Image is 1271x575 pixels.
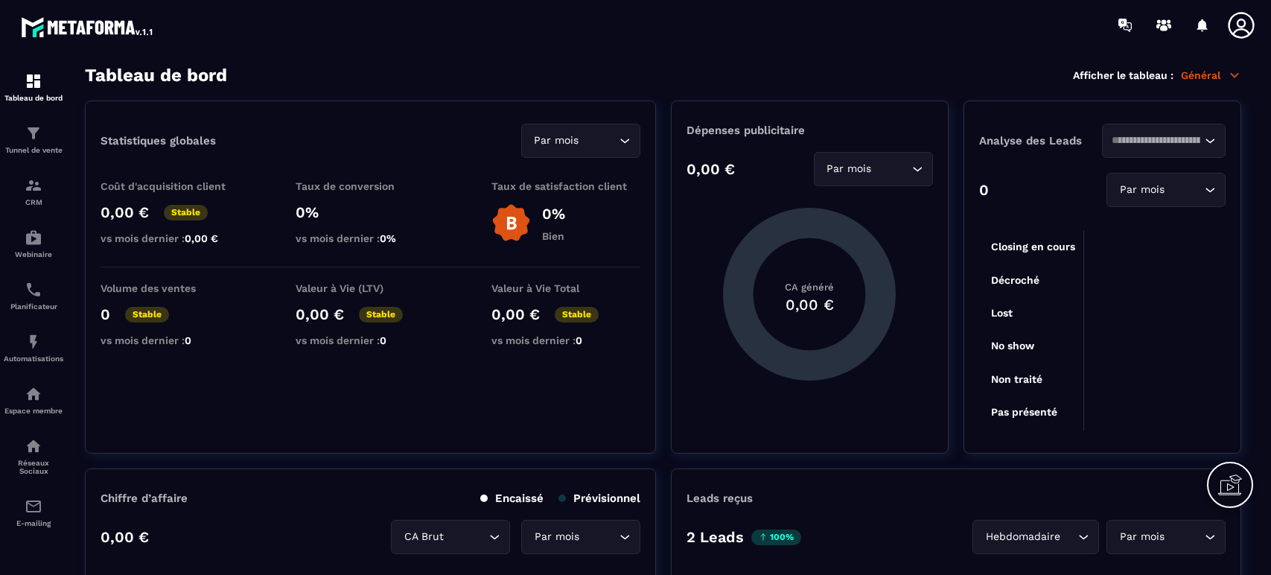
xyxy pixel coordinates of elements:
[491,334,640,346] p: vs mois dernier :
[101,282,249,294] p: Volume des ventes
[164,205,208,220] p: Stable
[4,198,63,206] p: CRM
[296,180,445,192] p: Taux de conversion
[401,529,447,545] span: CA Brut
[542,205,565,223] p: 0%
[582,133,616,149] input: Search for option
[296,232,445,244] p: vs mois dernier :
[4,407,63,415] p: Espace membre
[25,437,42,455] img: social-network
[4,94,63,102] p: Tableau de bord
[4,270,63,322] a: schedulerschedulerPlanificateur
[185,232,218,244] span: 0,00 €
[380,334,386,346] span: 0
[101,134,216,147] p: Statistiques globales
[4,374,63,426] a: automationsautomationsEspace membre
[531,529,582,545] span: Par mois
[687,160,735,178] p: 0,00 €
[991,373,1042,385] tspan: Non traité
[979,134,1103,147] p: Analyse des Leads
[1181,69,1241,82] p: Général
[582,529,616,545] input: Search for option
[1116,182,1168,198] span: Par mois
[991,274,1039,286] tspan: Décroché
[296,203,445,221] p: 0%
[25,72,42,90] img: formation
[4,426,63,486] a: social-networksocial-networkRéseaux Sociaux
[1073,69,1173,81] p: Afficher le tableau :
[1063,529,1074,545] input: Search for option
[447,529,485,545] input: Search for option
[4,322,63,374] a: automationsautomationsAutomatisations
[991,241,1075,253] tspan: Closing en cours
[491,282,640,294] p: Valeur à Vie Total
[991,406,1057,418] tspan: Pas présenté
[4,113,63,165] a: formationformationTunnel de vente
[521,124,640,158] div: Search for option
[4,459,63,475] p: Réseaux Sociaux
[25,177,42,194] img: formation
[1102,124,1226,158] div: Search for option
[185,334,191,346] span: 0
[296,305,344,323] p: 0,00 €
[4,355,63,363] p: Automatisations
[296,282,445,294] p: Valeur à Vie (LTV)
[101,203,149,221] p: 0,00 €
[391,520,510,554] div: Search for option
[25,281,42,299] img: scheduler
[101,180,249,192] p: Coût d'acquisition client
[25,385,42,403] img: automations
[542,230,565,242] p: Bien
[531,133,582,149] span: Par mois
[380,232,396,244] span: 0%
[751,530,801,545] p: 100%
[687,124,933,137] p: Dépenses publicitaire
[1168,182,1201,198] input: Search for option
[687,528,744,546] p: 2 Leads
[1168,529,1201,545] input: Search for option
[25,124,42,142] img: formation
[875,161,908,177] input: Search for option
[991,307,1013,319] tspan: Lost
[521,520,640,554] div: Search for option
[4,302,63,311] p: Planificateur
[982,529,1063,545] span: Hebdomadaire
[972,520,1099,554] div: Search for option
[1106,520,1226,554] div: Search for option
[814,152,933,186] div: Search for option
[4,146,63,154] p: Tunnel de vente
[4,165,63,217] a: formationformationCRM
[491,305,540,323] p: 0,00 €
[25,229,42,247] img: automations
[101,232,249,244] p: vs mois dernier :
[576,334,582,346] span: 0
[491,180,640,192] p: Taux de satisfaction client
[991,340,1035,352] tspan: No show
[85,65,227,86] h3: Tableau de bord
[125,307,169,323] p: Stable
[101,492,188,505] p: Chiffre d’affaire
[101,528,149,546] p: 0,00 €
[4,250,63,258] p: Webinaire
[491,203,531,243] img: b-badge-o.b3b20ee6.svg
[1106,173,1226,207] div: Search for option
[1116,529,1168,545] span: Par mois
[21,13,155,40] img: logo
[687,492,753,505] p: Leads reçus
[4,61,63,113] a: formationformationTableau de bord
[4,486,63,539] a: emailemailE-mailing
[101,305,110,323] p: 0
[101,334,249,346] p: vs mois dernier :
[4,217,63,270] a: automationsautomationsWebinaire
[296,334,445,346] p: vs mois dernier :
[555,307,599,323] p: Stable
[979,181,989,199] p: 0
[480,492,544,505] p: Encaissé
[359,307,403,323] p: Stable
[1112,133,1201,149] input: Search for option
[558,492,640,505] p: Prévisionnel
[25,498,42,515] img: email
[4,519,63,527] p: E-mailing
[824,161,875,177] span: Par mois
[25,333,42,351] img: automations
